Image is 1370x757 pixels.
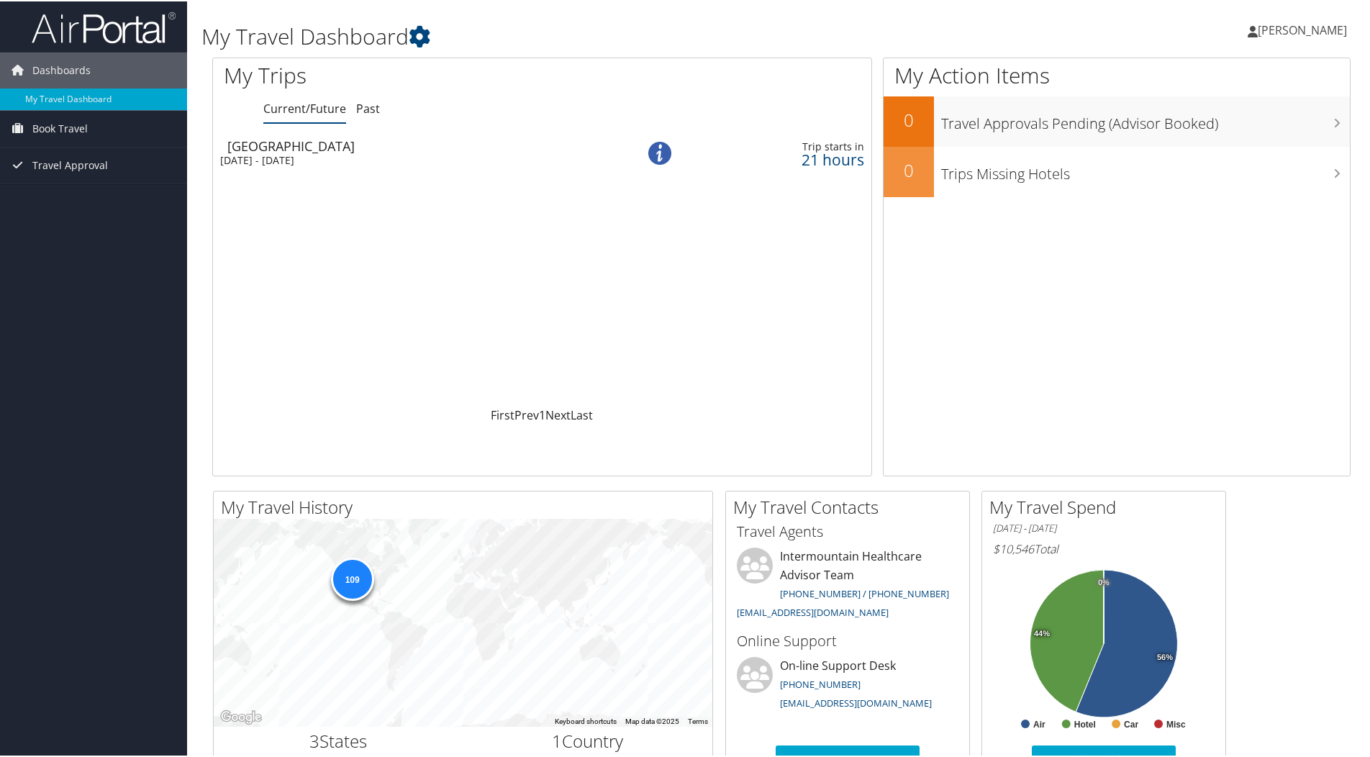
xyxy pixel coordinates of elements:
[221,494,712,518] h2: My Travel History
[780,586,949,599] a: [PHONE_NUMBER] / [PHONE_NUMBER]
[539,406,545,422] a: 1
[474,727,702,752] h2: Country
[884,145,1350,196] a: 0Trips Missing Hotels
[737,630,958,650] h3: Online Support
[941,105,1350,132] h3: Travel Approvals Pending (Advisor Booked)
[993,520,1215,534] h6: [DATE] - [DATE]
[941,155,1350,183] h3: Trips Missing Hotels
[1248,7,1361,50] a: [PERSON_NAME]
[224,727,453,752] h2: States
[714,139,864,152] div: Trip starts in
[330,556,373,599] div: 109
[993,540,1034,556] span: $10,546
[32,109,88,145] span: Book Travel
[1033,718,1045,728] text: Air
[884,95,1350,145] a: 0Travel Approvals Pending (Advisor Booked)
[309,727,319,751] span: 3
[1166,718,1186,728] text: Misc
[555,715,617,725] button: Keyboard shortcuts
[714,152,864,165] div: 21 hours
[737,604,889,617] a: [EMAIL_ADDRESS][DOMAIN_NAME]
[217,707,265,725] img: Google
[884,157,934,181] h2: 0
[1258,21,1347,37] span: [PERSON_NAME]
[32,51,91,87] span: Dashboards
[730,546,966,623] li: Intermountain Healthcare Advisor Team
[514,406,539,422] a: Prev
[224,59,586,89] h1: My Trips
[32,9,176,43] img: airportal-logo.png
[1034,628,1050,637] tspan: 44%
[625,716,679,724] span: Map data ©2025
[1157,652,1173,661] tspan: 56%
[1098,577,1110,586] tspan: 0%
[220,153,599,166] div: [DATE] - [DATE]
[571,406,593,422] a: Last
[993,540,1215,556] h6: Total
[32,146,108,182] span: Travel Approval
[730,656,966,715] li: On-line Support Desk
[227,138,607,151] div: [GEOGRAPHIC_DATA]
[217,707,265,725] a: Open this area in Google Maps (opens a new window)
[737,520,958,540] h3: Travel Agents
[356,99,380,115] a: Past
[491,406,514,422] a: First
[201,20,975,50] h1: My Travel Dashboard
[884,106,934,131] h2: 0
[1124,718,1138,728] text: Car
[989,494,1225,518] h2: My Travel Spend
[552,727,562,751] span: 1
[688,716,708,724] a: Terms (opens in new tab)
[1074,718,1096,728] text: Hotel
[263,99,346,115] a: Current/Future
[545,406,571,422] a: Next
[780,695,932,708] a: [EMAIL_ADDRESS][DOMAIN_NAME]
[733,494,969,518] h2: My Travel Contacts
[884,59,1350,89] h1: My Action Items
[780,676,861,689] a: [PHONE_NUMBER]
[648,140,671,163] img: alert-flat-solid-info.png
